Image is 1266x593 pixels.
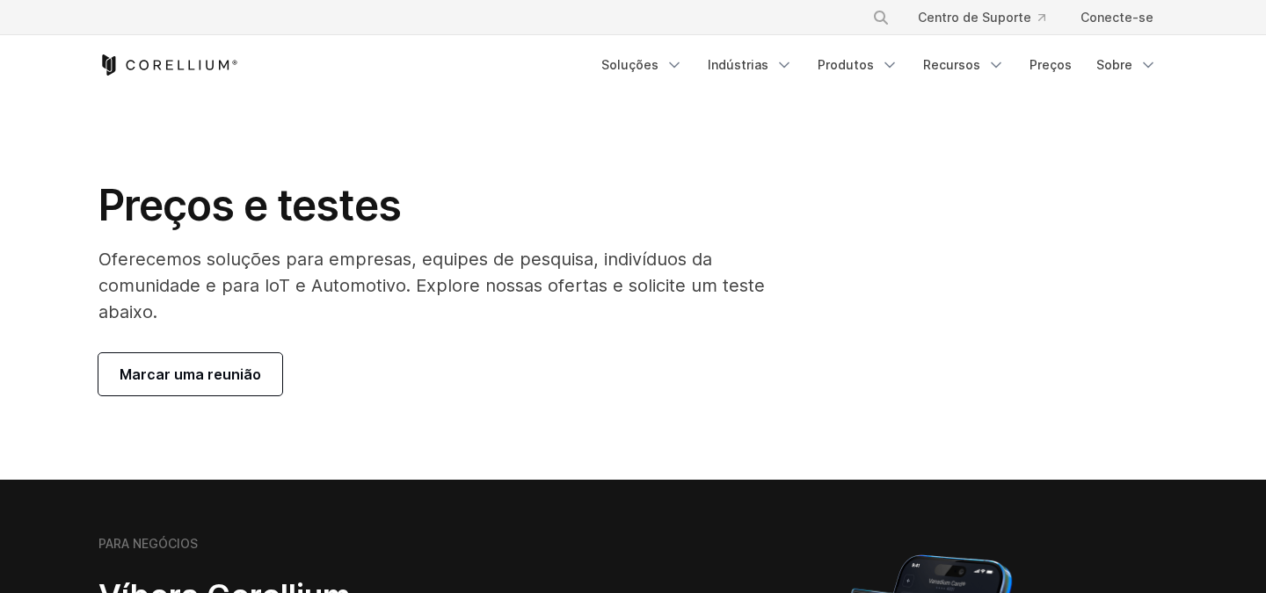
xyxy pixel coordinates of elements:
font: Conecte-se [1080,10,1153,25]
button: Procurar [865,2,897,33]
div: Menu de navegação [851,2,1168,33]
font: Preços e testes [98,179,401,231]
a: Página inicial do Corellium [98,54,238,76]
font: Oferecemos soluções para empresas, equipes de pesquisa, indivíduos da comunidade e para IoT e Aut... [98,249,765,322]
font: Sobre [1096,57,1132,72]
font: Indústrias [708,57,768,72]
a: Marcar uma reunião [98,353,282,395]
font: Centro de Suporte [918,10,1031,25]
font: Recursos [923,57,980,72]
div: Menu de navegação [591,49,1168,81]
font: Marcar uma reunião [120,365,261,383]
font: Produtos [818,57,874,72]
font: Soluções [601,57,658,72]
font: PARA NEGÓCIOS [98,536,198,551]
font: Preços [1030,57,1072,72]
